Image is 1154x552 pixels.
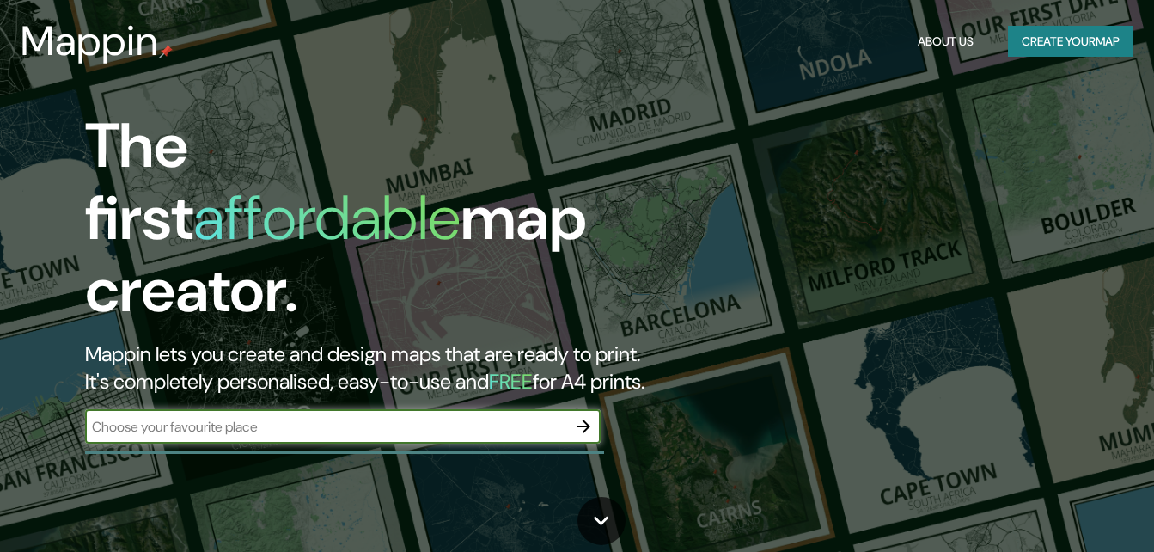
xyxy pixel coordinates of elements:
[85,417,566,437] input: Choose your favourite place
[85,110,662,340] h1: The first map creator.
[1008,26,1133,58] button: Create yourmap
[911,26,980,58] button: About Us
[21,17,159,65] h3: Mappin
[159,45,173,58] img: mappin-pin
[489,368,533,395] h5: FREE
[193,178,461,258] h1: affordable
[85,340,662,396] h2: Mappin lets you create and design maps that are ready to print. It's completely personalised, eas...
